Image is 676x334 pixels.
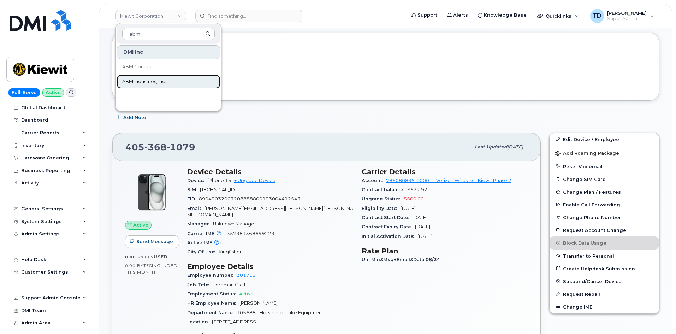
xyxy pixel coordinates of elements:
a: Alerts [442,8,473,22]
span: 1079 [167,142,195,152]
a: 786080835-00001 - Verizon Wireless - Kiewit Phase 2 [386,178,511,183]
a: Create Helpdesk Submission [550,262,659,275]
span: Active [133,222,148,228]
h3: Rate Plan [362,247,528,255]
div: DMI Inc [117,45,220,59]
span: Job Title [187,282,213,287]
img: iPhone_15_Black.png [131,171,173,213]
span: [STREET_ADDRESS] [212,319,257,324]
span: Change Plan / Features [563,189,621,195]
span: Add Note [123,114,146,121]
a: 301719 [237,273,256,278]
button: Add Roaming Package [550,146,659,160]
span: Account [362,178,386,183]
span: [PERSON_NAME] [239,300,278,306]
h3: Tags List [125,59,646,68]
a: ABM Industries, Inc. [117,75,220,89]
span: Manager [187,221,213,227]
button: Change IMEI [550,300,659,313]
span: Kingfisher [219,249,242,254]
button: Change Phone Number [550,211,659,224]
span: ABM Industries, Inc. [122,78,166,85]
span: Suspend/Cancel Device [563,279,622,284]
button: Block Data Usage [550,236,659,249]
span: Active [239,291,254,297]
span: ABM Connect [122,63,154,70]
span: [TECHNICAL_ID] [200,187,236,192]
span: 89049032007208888800193004412547 [199,196,301,201]
span: TD [593,12,601,20]
span: Contract Start Date [362,215,412,220]
span: 357981368699229 [227,231,274,236]
span: $500.00 [404,196,424,201]
span: [DATE] [415,224,430,229]
span: Upgrade Status [362,196,404,201]
iframe: Messenger Launcher [645,303,671,329]
span: Eligibility Date [362,206,401,211]
button: Send Message [125,235,179,248]
span: Contract Expiry Date [362,224,415,229]
input: Find something... [195,10,302,22]
button: Request Repair [550,288,659,300]
a: Support [407,8,442,22]
span: Carrier IMEI [187,231,227,236]
span: included this month [125,263,178,275]
button: Suspend/Cancel Device [550,275,659,288]
div: Quicklinks [532,9,584,23]
span: [DATE] [417,234,433,239]
span: 105688 - Horseshoe Lake Equipment [237,310,324,315]
span: SIM [187,187,200,192]
a: Edit Device / Employee [550,133,659,146]
span: [DATE] [507,144,523,150]
h3: Employee Details [187,262,353,271]
span: 405 [125,142,195,152]
span: [DATE] [401,206,416,211]
button: Change SIM Card [550,173,659,186]
span: Location [187,319,212,324]
span: [PERSON_NAME] [607,10,647,16]
span: Email [187,206,204,211]
span: Unl Min&Msg+Email&Data 08/24 [362,257,444,262]
button: Enable Call Forwarding [550,198,659,211]
span: used [154,254,168,259]
span: Device [187,178,208,183]
span: $622.92 [407,187,427,192]
span: Enable Call Forwarding [563,202,620,207]
span: iPhone 15 [208,178,231,183]
span: Quicklinks [546,13,571,19]
span: Support [417,12,437,19]
span: Send Message [136,238,173,245]
span: Employment Status [187,291,239,297]
span: Super Admin [607,16,647,22]
button: Reset Voicemail [550,160,659,173]
span: Unknown Manager [213,221,256,227]
span: Initial Activation Date [362,234,417,239]
span: 0.00 Bytes [125,254,154,259]
span: — [225,240,229,245]
span: EID [187,196,199,201]
h3: Device Details [187,168,353,176]
span: [DATE] [412,215,427,220]
span: Knowledge Base [484,12,527,19]
button: Change Plan / Features [550,186,659,198]
button: Add Note [112,111,152,124]
span: City Of Use [187,249,219,254]
div: Tauriq Dixon [585,9,659,23]
span: Foreman Craft [213,282,246,287]
span: 0.00 Bytes [125,263,152,268]
span: Department Name [187,310,237,315]
span: Add Roaming Package [555,151,619,157]
span: Alerts [453,12,468,19]
a: ABM Connect [117,60,220,74]
button: Transfer to Personal [550,250,659,262]
span: HR Employee Name [187,300,239,306]
input: Search [122,28,215,40]
span: 368 [144,142,167,152]
span: Employee number [187,273,237,278]
a: + Upgrade Device [234,178,275,183]
span: Contract balance [362,187,407,192]
span: Active IMEI [187,240,225,245]
span: Last updated [475,144,507,150]
button: Request Account Change [550,224,659,236]
span: [PERSON_NAME][EMAIL_ADDRESS][PERSON_NAME][PERSON_NAME][DOMAIN_NAME] [187,206,353,217]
